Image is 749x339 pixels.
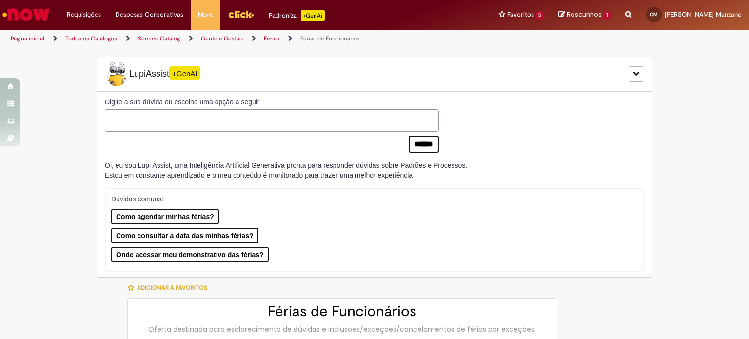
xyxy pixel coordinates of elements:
span: 5 [536,11,544,20]
button: Adicionar a Favoritos [127,278,213,298]
div: Oferta destinada para esclarecimento de dúvidas e inclusões/exceções/cancelamentos de férias por ... [138,324,547,334]
button: Como consultar a data das minhas férias? [111,228,258,243]
img: Lupi [105,62,129,86]
span: Despesas Corporativas [116,10,183,20]
p: +GenAi [301,10,325,21]
span: 1 [603,11,611,20]
span: More [198,10,213,20]
p: Dúvidas comuns: [111,194,628,204]
label: Digite a sua dúvida ou escolha uma opção a seguir [105,97,439,107]
a: Página inicial [11,35,44,42]
a: Service Catalog [138,35,180,42]
img: click_logo_yellow_360x200.png [228,7,254,21]
a: Rascunhos [558,10,611,20]
div: Oi, eu sou Lupi Assist, uma Inteligência Artificial Generativa pronta para responder dúvidas sobr... [105,160,467,180]
a: Gente e Gestão [201,35,243,42]
button: Onde acessar meu demonstrativo das férias? [111,247,269,262]
img: ServiceNow [1,5,51,24]
h2: Férias de Funcionários [138,303,547,319]
div: Padroniza [269,10,325,21]
div: LupiLupiAssist+GenAI [97,57,652,92]
a: Todos os Catálogos [65,35,117,42]
button: Como agendar minhas férias? [111,209,219,224]
span: Adicionar a Favoritos [137,284,207,292]
a: Férias de Funcionários [300,35,360,42]
a: Férias [264,35,279,42]
span: Rascunhos [567,10,602,19]
span: Requisições [67,10,101,20]
ul: Trilhas de página [7,30,492,48]
span: Favoritos [507,10,534,20]
span: CM [650,11,658,18]
span: LupiAssist [105,62,200,86]
span: +GenAI [169,66,200,80]
span: [PERSON_NAME] Manzano [665,10,742,19]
